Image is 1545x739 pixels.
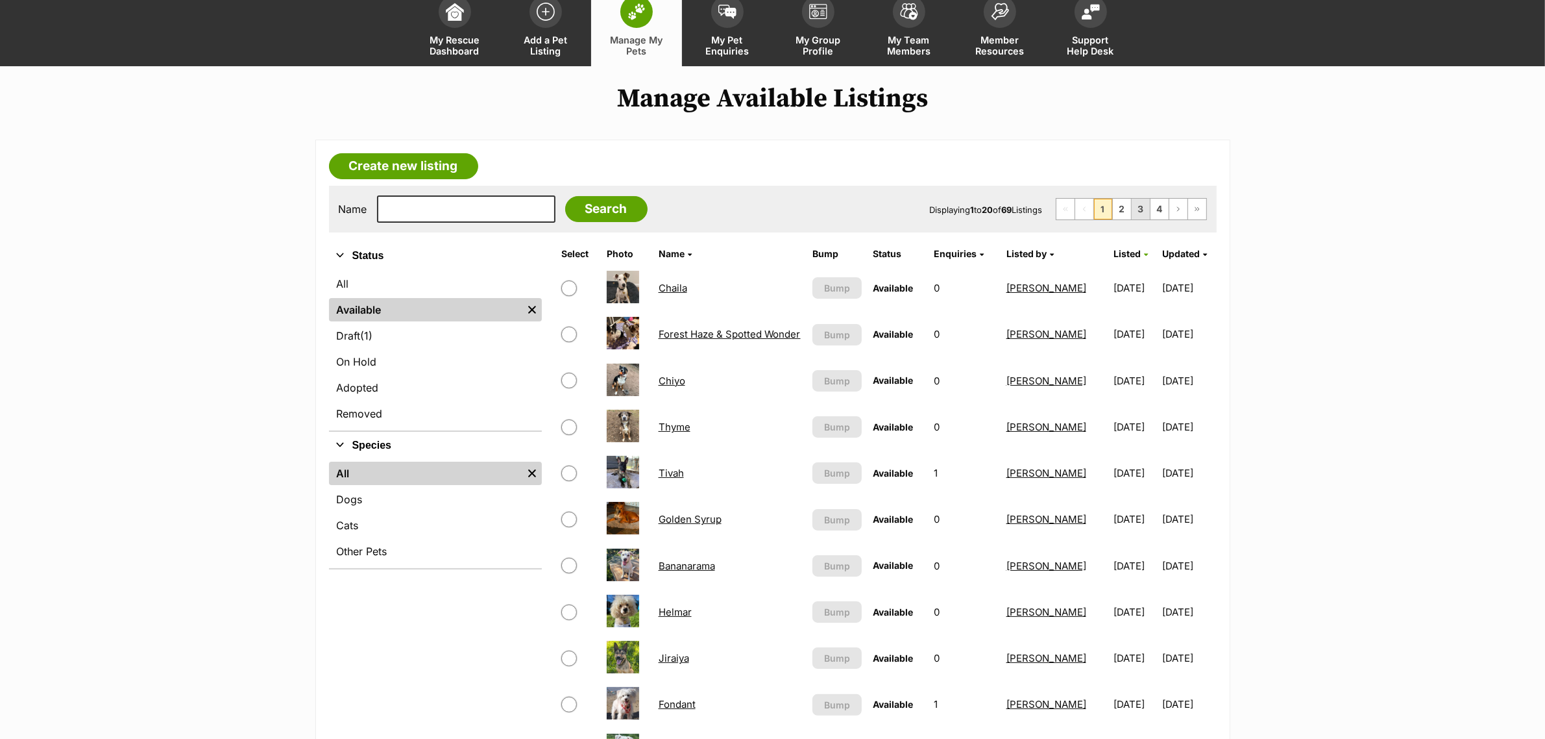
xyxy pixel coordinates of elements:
span: Available [873,653,914,664]
td: [DATE] [1108,636,1161,681]
a: Cats [329,514,542,537]
a: Forest Haze & Spotted Wonder [659,328,801,340]
a: Draft [329,324,542,347]
span: Listed [1113,248,1141,259]
span: Available [873,514,914,525]
td: [DATE] [1162,636,1215,681]
span: Available [873,375,914,386]
img: group-profile-icon-3fa3cf56718a62981997c0bc7e787c4b2cf8bcc04b72c1350f741eb67cf2f40e.svg [809,4,827,19]
td: 1 [929,451,999,495]
img: member-resources-icon-8e73f808a243e03378d46382f2149f9095a855e16c252ad45f914b54edf8863c.svg [991,3,1009,20]
a: On Hold [329,350,542,373]
img: help-desk-icon-fdf02630f3aa405de69fd3d07c3f3aa587a6932b1a1747fa1d2bba05be0121f9.svg [1082,4,1100,19]
td: [DATE] [1108,405,1161,449]
a: Page 3 [1132,199,1150,219]
a: Page 2 [1113,199,1131,219]
a: Next page [1169,199,1187,219]
a: [PERSON_NAME] [1006,375,1086,387]
td: 0 [929,636,999,681]
a: Available [329,298,522,321]
td: [DATE] [1162,312,1215,357]
td: [DATE] [1162,590,1215,634]
span: Bump [824,698,850,712]
td: 0 [929,497,999,542]
span: Bump [824,374,850,388]
img: dashboard-icon-eb2f2d2d3e046f16d808141f083e7271f6b2e854fb5c12c21221c1fb7104beca.svg [446,3,464,21]
a: Chaila [659,282,687,294]
span: My Rescue Dashboard [426,34,484,56]
span: Bump [824,420,850,434]
button: Species [329,437,542,454]
td: [DATE] [1162,451,1215,495]
td: [DATE] [1108,266,1161,310]
td: [DATE] [1162,682,1215,727]
button: Bump [812,647,862,669]
img: team-members-icon-5396bd8760b3fe7c0b43da4ab00e1e3bb1a5d9ba89233759b79545d2d3fc5d0d.svg [900,3,918,20]
a: [PERSON_NAME] [1006,606,1086,618]
button: Bump [812,462,862,484]
span: Available [873,607,914,618]
a: Remove filter [522,298,542,321]
a: Bananarama [659,560,715,572]
td: [DATE] [1162,266,1215,310]
td: 1 [929,682,999,727]
div: Species [329,459,542,568]
a: Page 4 [1150,199,1169,219]
a: Remove filter [522,462,542,485]
td: [DATE] [1108,312,1161,357]
td: [DATE] [1108,358,1161,403]
a: Other Pets [329,540,542,563]
img: add-pet-listing-icon-0afa8454b4691262ce3f59096e99ab1cd57d4a30225e0717b998d2c9b9846f56.svg [537,3,555,21]
span: Add a Pet Listing [517,34,575,56]
span: Name [659,248,685,259]
span: Available [873,560,914,571]
span: Page 1 [1094,199,1112,219]
button: Bump [812,694,862,716]
a: Enquiries [934,248,984,259]
a: Listed by [1006,248,1054,259]
span: translation missing: en.admin.listings.index.attributes.enquiries [934,248,977,259]
span: Bump [824,328,850,342]
button: Bump [812,370,862,392]
button: Status [329,247,542,264]
a: [PERSON_NAME] [1006,513,1086,525]
a: Chiyo [659,375,685,387]
div: Status [329,269,542,431]
span: Manage My Pets [607,34,666,56]
span: Bump [824,651,850,665]
td: [DATE] [1162,405,1215,449]
a: [PERSON_NAME] [1006,467,1086,479]
nav: Pagination [1056,198,1207,220]
a: Golden Syrup [659,513,722,525]
span: Bump [824,281,850,295]
a: [PERSON_NAME] [1006,652,1086,664]
td: [DATE] [1108,590,1161,634]
span: Available [873,421,914,432]
span: Updated [1162,248,1200,259]
span: Member Resources [971,34,1029,56]
a: Adopted [329,376,542,399]
a: Tivah [659,467,684,479]
a: Dogs [329,488,542,511]
a: Fondant [659,698,696,710]
th: Select [556,244,600,264]
th: Photo [602,244,652,264]
td: 0 [929,405,999,449]
a: Name [659,248,692,259]
td: [DATE] [1108,497,1161,542]
span: Bump [824,513,850,527]
td: [DATE] [1162,497,1215,542]
a: All [329,462,522,485]
span: Displaying to of Listings [930,205,1043,215]
a: Jiraiya [659,652,689,664]
td: [DATE] [1162,544,1215,588]
span: Listed by [1006,248,1047,259]
a: Removed [329,402,542,425]
button: Bump [812,416,862,438]
span: Available [873,699,914,710]
td: [DATE] [1162,358,1215,403]
a: [PERSON_NAME] [1006,421,1086,433]
a: [PERSON_NAME] [1006,282,1086,294]
input: Search [565,196,648,222]
button: Bump [812,555,862,577]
